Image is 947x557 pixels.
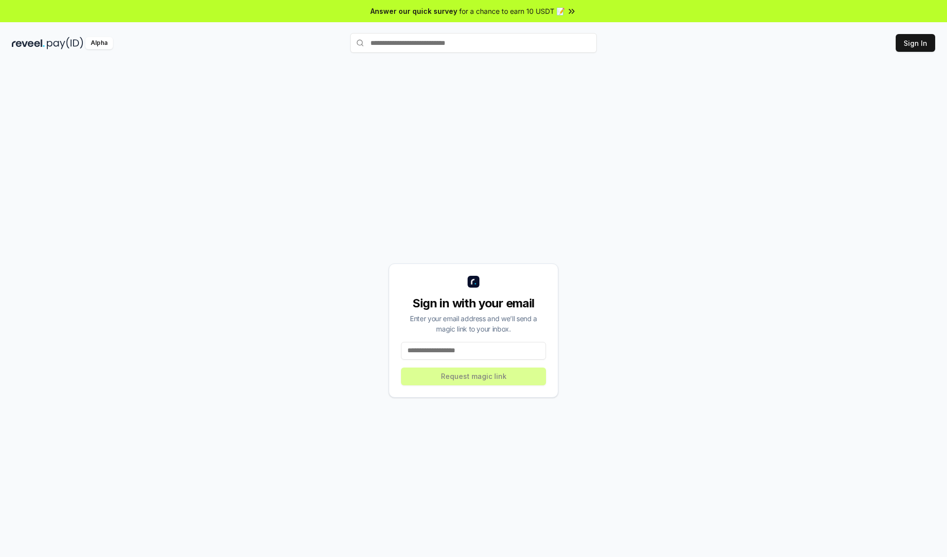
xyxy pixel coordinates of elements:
span: for a chance to earn 10 USDT 📝 [459,6,565,16]
div: Enter your email address and we’ll send a magic link to your inbox. [401,313,546,334]
img: reveel_dark [12,37,45,49]
div: Sign in with your email [401,296,546,311]
span: Answer our quick survey [370,6,457,16]
img: pay_id [47,37,83,49]
div: Alpha [85,37,113,49]
img: logo_small [468,276,479,288]
button: Sign In [896,34,935,52]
